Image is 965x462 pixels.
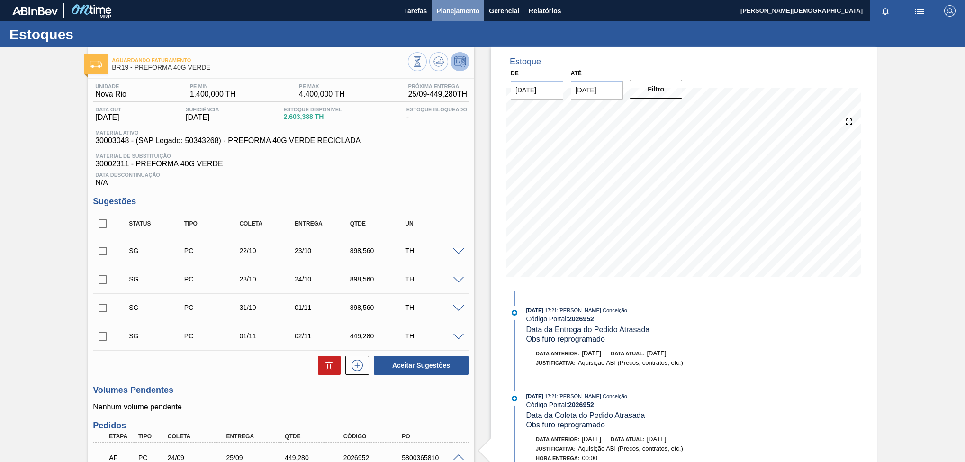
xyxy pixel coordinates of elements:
[292,304,354,311] div: 01/11/2025
[403,220,465,227] div: UN
[90,61,102,68] img: Ícone
[403,247,465,254] div: TH
[112,64,408,71] span: BR19 - PREFORMA 40G VERDE
[348,247,410,254] div: 898,560
[511,70,519,77] label: De
[182,304,244,311] div: Pedido de Compra
[543,308,557,313] span: - 17:21
[182,220,244,227] div: Tipo
[237,332,299,340] div: 01/11/2025
[914,5,925,17] img: userActions
[406,107,467,112] span: Estoque Bloqueado
[282,433,348,440] div: Qtde
[403,304,465,311] div: TH
[578,359,683,366] span: Aquisição ABI (Preços, contratos, etc.)
[126,304,189,311] div: Sugestão Criada
[578,445,683,452] span: Aquisição ABI (Preços, contratos, etc.)
[126,247,189,254] div: Sugestão Criada
[107,433,137,440] div: Etapa
[12,7,58,15] img: TNhmsLtSVTkK8tSr43FrP2fwEKptu5GPRR3wAAAABJRU5ErkJggg==
[403,332,465,340] div: TH
[404,107,469,122] div: -
[543,394,557,399] span: - 17:21
[582,454,598,462] span: 00:00
[292,275,354,283] div: 24/10/2025
[95,160,467,168] span: 30002311 - PREFORMA 40G VERDE
[512,310,517,316] img: atual
[557,393,627,399] span: : [PERSON_NAME] Conceição
[186,107,219,112] span: Suficiência
[870,4,901,18] button: Notificações
[283,107,342,112] span: Estoque Disponível
[348,332,410,340] div: 449,280
[93,197,469,207] h3: Sugestões
[429,52,448,71] button: Atualizar Gráfico
[526,335,605,343] span: Obs: furo reprogramado
[341,454,407,462] div: 2026952
[582,350,601,357] span: [DATE]
[512,396,517,401] img: atual
[95,136,361,145] span: 30003048 - (SAP Legado: 50343268) - PREFORMA 40G VERDE RECICLADA
[136,433,167,440] div: Tipo
[95,153,467,159] span: Material de Substituição
[557,308,627,313] span: : [PERSON_NAME] Conceição
[571,70,582,77] label: Até
[95,90,126,99] span: Nova Rio
[647,435,666,443] span: [DATE]
[95,172,467,178] span: Data Descontinuação
[404,5,427,17] span: Tarefas
[95,83,126,89] span: Unidade
[611,436,644,442] span: Data atual:
[283,113,342,120] span: 2.603,388 TH
[536,446,576,452] span: Justificativa:
[93,403,469,411] p: Nenhum volume pendente
[126,275,189,283] div: Sugestão Criada
[237,304,299,311] div: 31/10/2025
[95,113,121,122] span: [DATE]
[536,351,579,356] span: Data anterior:
[237,275,299,283] div: 23/10/2025
[436,5,479,17] span: Planejamento
[582,435,601,443] span: [DATE]
[95,107,121,112] span: Data out
[510,57,541,67] div: Estoque
[374,356,469,375] button: Aceitar Sugestões
[182,332,244,340] div: Pedido de Compra
[282,454,348,462] div: 449,280
[408,83,467,89] span: Próxima Entrega
[182,275,244,283] div: Pedido de Compra
[536,455,580,461] span: Hora Entrega :
[109,454,135,462] p: AF
[348,220,410,227] div: Qtde
[611,351,644,356] span: Data atual:
[526,315,751,323] div: Código Portal:
[182,247,244,254] div: Pedido de Compra
[165,454,231,462] div: 24/09/2025
[526,393,543,399] span: [DATE]
[403,275,465,283] div: TH
[126,220,189,227] div: Status
[526,421,605,429] span: Obs: furo reprogramado
[292,220,354,227] div: Entrega
[126,332,189,340] div: Sugestão Criada
[292,332,354,340] div: 02/11/2025
[630,80,682,99] button: Filtro
[408,90,467,99] span: 25/09 - 449,280 TH
[313,356,341,375] div: Excluir Sugestões
[341,433,407,440] div: Código
[292,247,354,254] div: 23/10/2025
[112,57,408,63] span: Aguardando Faturamento
[526,308,543,313] span: [DATE]
[237,220,299,227] div: Coleta
[526,401,751,408] div: Código Portal:
[348,275,410,283] div: 898,560
[369,355,469,376] div: Aceitar Sugestões
[165,433,231,440] div: Coleta
[536,436,579,442] span: Data anterior:
[399,454,465,462] div: 5800365810
[348,304,410,311] div: 898,560
[526,326,650,334] span: Data da Entrega do Pedido Atrasada
[451,52,469,71] button: Desprogramar Estoque
[237,247,299,254] div: 22/10/2025
[190,90,236,99] span: 1.400,000 TH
